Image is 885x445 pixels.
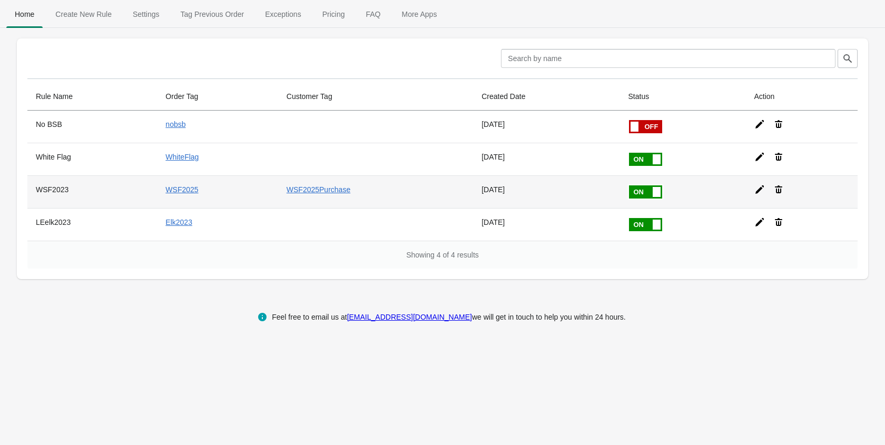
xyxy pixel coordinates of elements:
div: Feel free to email us at we will get in touch to help you within 24 hours. [272,311,626,323]
a: WhiteFlag [165,153,199,161]
div: Showing 4 of 4 results [27,241,858,269]
th: White Flag [27,143,157,175]
th: Action [746,83,858,111]
span: More Apps [393,5,445,24]
td: [DATE] [473,175,619,208]
a: Elk2023 [165,218,192,226]
td: [DATE] [473,208,619,241]
span: Pricing [314,5,353,24]
span: Exceptions [257,5,309,24]
td: [DATE] [473,111,619,143]
a: nobsb [165,120,185,128]
th: No BSB [27,111,157,143]
a: [EMAIL_ADDRESS][DOMAIN_NAME] [347,313,472,321]
th: Status [619,83,745,111]
button: Home [4,1,45,28]
span: Home [6,5,43,24]
th: LEelk2023 [27,208,157,241]
span: FAQ [357,5,389,24]
th: WSF2023 [27,175,157,208]
a: WSF2025Purchase [287,185,350,194]
span: Tag Previous Order [172,5,253,24]
button: Settings [122,1,170,28]
a: WSF2025 [165,185,198,194]
th: Order Tag [157,83,278,111]
th: Rule Name [27,83,157,111]
span: Create New Rule [47,5,120,24]
th: Created Date [473,83,619,111]
button: Create_New_Rule [45,1,122,28]
th: Customer Tag [278,83,473,111]
input: Search by name [501,49,835,68]
td: [DATE] [473,143,619,175]
span: Settings [124,5,168,24]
